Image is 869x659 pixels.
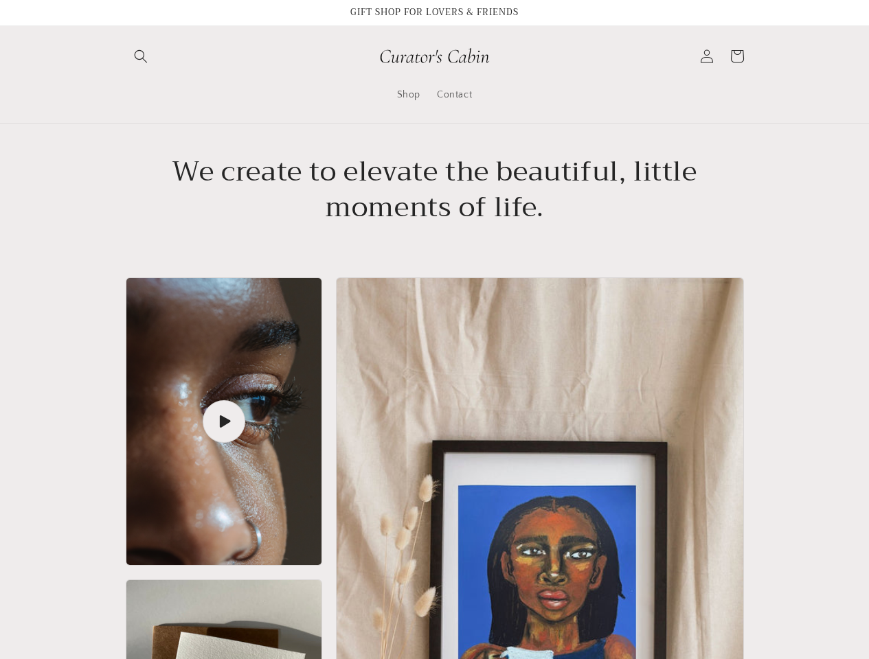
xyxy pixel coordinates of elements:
[126,41,156,71] summary: Search
[389,80,429,109] a: Shop
[172,148,697,231] span: We create to elevate the beautiful, little moments of life.
[397,89,420,101] span: Shop
[126,278,322,565] button: Load video: relaxing scenes that ellude to thinking and creating
[437,89,472,101] span: Contact
[380,45,490,67] img: Curator's Cabin
[429,80,480,109] a: Contact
